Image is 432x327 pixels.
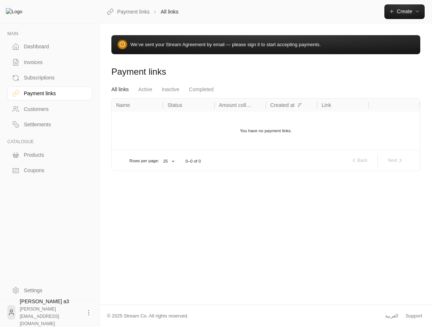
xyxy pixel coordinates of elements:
div: Settlements [24,121,83,128]
a: Payment links [7,86,92,101]
span: We’ve sent your Stream Agreement by email — please sign it to start accepting payments. [130,42,321,47]
a: Settings [7,283,92,297]
p: CATALOGUE [7,139,92,145]
div: Customers [24,105,83,113]
img: Logo [6,8,22,15]
a: Coupons [7,163,92,178]
a: Invoices [7,55,92,70]
a: Payment links [107,8,149,15]
div: © 2025 Stream Co. All rights reserved. [107,312,188,320]
div: Dashboard [24,43,83,50]
span: Create [397,8,412,14]
p: 0–0 of 0 [185,158,201,164]
p: MAIN [7,31,92,37]
a: Completed [189,83,214,96]
p: Rows per page: [129,158,159,164]
a: Inactive [162,83,179,96]
div: Amount collected [219,102,252,108]
a: Support [403,309,425,323]
a: Active [138,83,152,96]
div: You have no payment links. [112,112,420,150]
div: Name [116,102,130,108]
div: [PERSON_NAME] a3 [20,298,81,327]
a: Customers [7,102,92,116]
nav: breadcrumb [107,8,178,15]
a: Subscriptions [7,71,92,85]
p: All links [160,8,178,15]
div: Payment links [24,90,83,97]
a: All links [111,83,129,97]
button: Create [384,4,425,19]
div: Settings [24,287,83,294]
div: Products [24,151,83,159]
a: Settlements [7,118,92,132]
div: Invoices [24,59,83,66]
div: Subscriptions [24,74,83,81]
button: Sort [295,101,304,109]
div: Created at [270,102,295,108]
a: Products [7,148,92,162]
div: Link [322,102,331,108]
span: [PERSON_NAME][EMAIL_ADDRESS][DOMAIN_NAME] [20,306,59,326]
div: 25 [159,157,177,166]
a: Dashboard [7,40,92,54]
div: Payment links [111,66,210,78]
div: Coupons [24,167,83,174]
div: العربية [385,312,398,320]
div: Status [167,102,182,108]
